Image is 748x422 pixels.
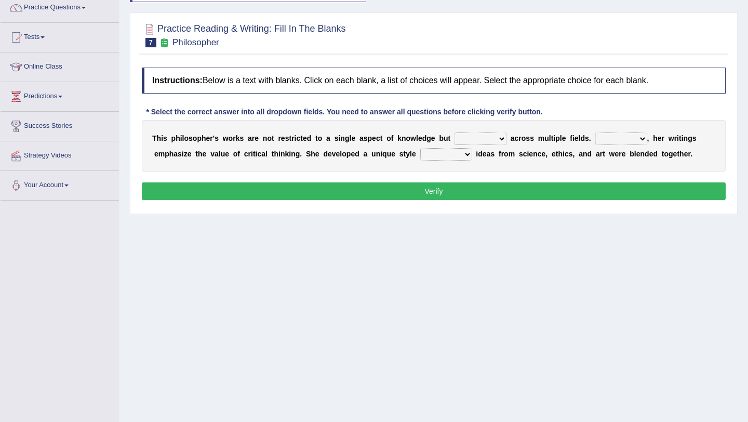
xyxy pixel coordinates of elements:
b: r [662,134,664,142]
b: s [239,134,244,142]
b: i [563,150,565,158]
b: u [221,150,225,158]
b: h [176,134,180,142]
b: l [579,134,581,142]
a: Strategy Videos [1,141,119,167]
b: l [340,150,342,158]
b: u [387,150,392,158]
b: e [303,134,307,142]
b: ' [213,134,215,142]
b: e [203,150,207,158]
b: i [180,134,182,142]
b: l [634,150,636,158]
b: q [382,150,387,158]
b: o [193,134,197,142]
b: u [371,150,376,158]
b: c [244,150,248,158]
b: d [307,134,312,142]
b: o [342,150,346,158]
b: s [530,134,534,142]
b: s [364,134,368,142]
b: s [569,150,573,158]
b: t [551,134,554,142]
b: i [677,134,679,142]
b: w [669,134,674,142]
b: n [291,150,296,158]
div: * Select the correct answer into all dropdown fields. You need to answer all questions before cli... [142,107,547,117]
b: h [311,150,315,158]
b: t [272,134,274,142]
b: g [345,134,350,142]
b: l [416,134,418,142]
b: d [422,134,427,142]
b: i [256,150,258,158]
b: b [439,134,444,142]
b: a [215,150,219,158]
b: r [674,134,677,142]
b: c [523,150,527,158]
b: s [285,134,289,142]
b: e [391,150,395,158]
b: e [188,150,192,158]
b: t [448,134,451,142]
b: , [647,134,649,142]
b: o [318,134,323,142]
b: i [553,134,555,142]
b: f [570,134,572,142]
b: u [544,134,549,142]
b: l [219,150,221,158]
b: d [355,150,359,158]
b: z [184,150,188,158]
b: n [533,150,538,158]
b: l [560,134,562,142]
b: e [622,150,626,158]
b: p [555,134,560,142]
b: k [236,134,240,142]
b: s [163,134,167,142]
b: t [272,150,274,158]
a: Success Stories [1,112,119,138]
b: d [645,150,649,158]
b: n [583,150,587,158]
b: r [210,134,212,142]
b: m [509,150,515,158]
b: f [391,134,394,142]
b: r [600,150,603,158]
b: h [202,134,206,142]
b: l [182,134,184,142]
b: i [338,134,340,142]
b: e [418,134,422,142]
span: 7 [145,38,156,47]
b: r [688,150,690,158]
b: o [664,150,669,158]
b: Instructions: [152,76,203,85]
b: s [519,150,523,158]
b: p [165,150,169,158]
b: m [538,134,544,142]
b: t [253,150,256,158]
b: e [225,150,229,158]
b: b [630,150,634,158]
b: c [565,150,569,158]
small: Exam occurring question [159,38,170,48]
b: i [289,150,291,158]
a: Tests [1,23,119,49]
b: e [412,150,416,158]
b: a [364,150,368,158]
b: l [349,134,351,142]
b: a [326,134,330,142]
b: s [215,134,219,142]
b: p [368,134,372,142]
b: s [692,134,697,142]
b: e [154,150,158,158]
b: g [426,134,431,142]
b: h [653,134,658,142]
b: w [609,150,615,158]
b: n [340,134,345,142]
b: e [615,150,619,158]
b: a [579,150,583,158]
b: S [306,150,311,158]
b: h [679,150,684,158]
b: o [184,134,189,142]
b: i [182,150,184,158]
